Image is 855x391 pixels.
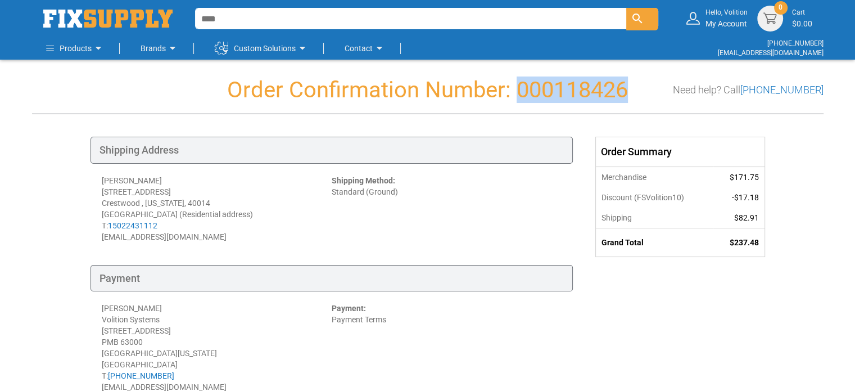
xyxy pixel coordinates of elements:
[779,3,782,12] span: 0
[102,175,332,242] div: [PERSON_NAME] [STREET_ADDRESS] Crestwood , [US_STATE], 40014 [GEOGRAPHIC_DATA] (Residential addre...
[43,10,173,28] img: Fix Industrial Supply
[46,37,105,60] a: Products
[32,78,824,102] h1: Order Confirmation Number: 000118426
[705,8,748,17] small: Hello, Volition
[601,238,644,247] strong: Grand Total
[596,208,714,228] th: Shipping
[792,19,812,28] span: $0.00
[767,39,824,47] a: [PHONE_NUMBER]
[740,84,824,96] a: [PHONE_NUMBER]
[734,213,759,222] span: $82.91
[596,137,764,167] div: Order Summary
[141,37,179,60] a: Brands
[730,238,759,247] span: $237.48
[91,265,573,292] div: Payment
[332,175,562,242] div: Standard (Ground)
[596,167,714,187] th: Merchandise
[43,10,173,28] a: store logo
[108,221,157,230] a: 15022431112
[215,37,309,60] a: Custom Solutions
[345,37,386,60] a: Contact
[732,193,759,202] span: -$17.18
[792,8,812,17] small: Cart
[673,84,824,96] h3: Need help? Call
[730,173,759,182] span: $171.75
[108,371,174,380] a: [PHONE_NUMBER]
[718,49,824,57] a: [EMAIL_ADDRESS][DOMAIN_NAME]
[332,176,395,185] strong: Shipping Method:
[332,304,366,313] strong: Payment:
[596,187,714,208] th: Discount (FSVolition10)
[705,8,748,29] div: My Account
[91,137,573,164] div: Shipping Address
